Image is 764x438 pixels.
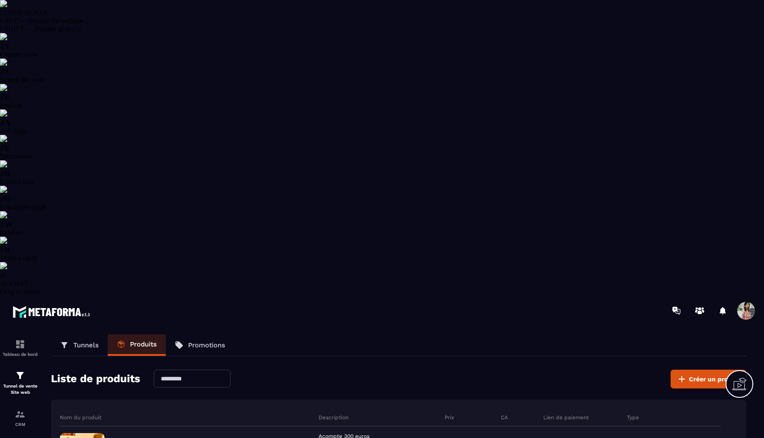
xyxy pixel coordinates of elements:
a: formationformationTunnel de vente Site web [2,363,38,402]
h2: Liste de produits [51,370,140,388]
a: Tunnels [51,334,108,356]
p: CRM [2,422,38,427]
span: Créer un produit [689,375,740,384]
p: Promotions [188,341,225,349]
img: formation [15,339,25,350]
a: Produits [108,334,166,356]
p: Tunnels [73,341,99,349]
a: formationformationTableau de bord [2,332,38,363]
p: Tableau de bord [2,352,38,357]
p: Description [319,414,348,421]
img: formation [15,409,25,420]
p: Nom du produit [60,414,101,421]
a: Promotions [166,334,234,356]
p: Type [627,414,639,421]
p: Produits [130,340,157,348]
a: formationformationCRM [2,402,38,434]
p: Prix [445,414,454,421]
button: Créer un produit [671,370,746,388]
p: Tunnel de vente Site web [2,383,38,396]
p: CA [501,414,508,421]
p: Lien de paiement [543,414,589,421]
img: formation [15,370,25,381]
img: logo [13,304,93,320]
